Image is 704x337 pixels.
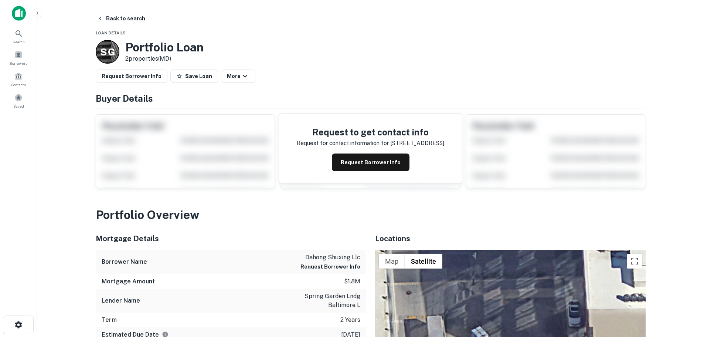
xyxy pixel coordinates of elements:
button: Back to search [94,12,148,25]
h6: Lender Name [102,296,140,305]
h6: Term [102,316,117,324]
span: Contacts [11,82,26,88]
p: spring garden lndg baltimore l [294,292,360,310]
h3: Portfolio Overview [96,206,646,224]
a: Contacts [2,69,35,89]
h3: Portfolio Loan [125,40,204,54]
p: dahong shuxing llc [300,253,360,262]
iframe: Chat Widget [667,278,704,313]
button: Show satellite imagery [405,254,442,269]
button: Request Borrower Info [300,262,360,271]
span: Search [13,39,25,45]
h4: Request to get contact info [297,125,444,139]
button: Request Borrower Info [96,70,167,83]
p: Request for contact information for [297,139,389,148]
img: capitalize-icon.png [12,6,26,21]
button: More [221,70,255,83]
h5: Mortgage Details [96,233,366,244]
p: S G [100,45,115,59]
p: [STREET_ADDRESS] [390,139,444,148]
span: Borrowers [10,60,27,66]
p: $1.8m [344,277,360,286]
button: Toggle fullscreen view [627,254,642,269]
button: Request Borrower Info [332,154,409,171]
h4: Buyer Details [96,92,646,105]
p: 2 years [340,316,360,324]
h5: Locations [375,233,646,244]
h6: Mortgage Amount [102,277,155,286]
button: Save Loan [170,70,218,83]
a: Search [2,26,35,46]
span: Saved [13,103,24,109]
a: S G [96,40,119,64]
span: Loan Details [96,31,126,35]
button: Show street map [379,254,405,269]
p: 2 properties (MD) [125,54,204,63]
a: Borrowers [2,48,35,68]
h6: Borrower Name [102,257,147,266]
a: Saved [2,91,35,111]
